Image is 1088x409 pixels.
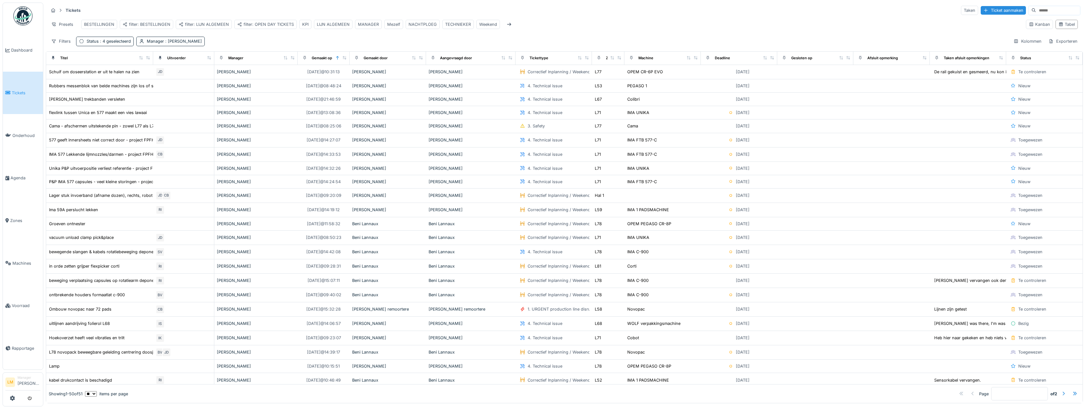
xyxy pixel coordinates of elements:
div: RI [156,276,165,285]
div: [PERSON_NAME] [217,207,295,213]
strong: Tickets [63,7,83,13]
div: Uitvoerder [167,55,186,61]
div: [DATE] @ 14:33:53 [306,151,341,157]
span: : [PERSON_NAME] [164,39,202,44]
div: [PERSON_NAME] [429,207,513,213]
div: Gemaakt door [364,55,388,61]
div: Beni Lannaux [429,277,513,283]
div: Nieuw [1018,83,1030,89]
div: Hoekoverzet heeft veel vibraties en trilt [49,335,124,341]
div: [DATE] @ 14:32:26 [306,165,341,171]
div: Correctief Inplanning / Weekend [528,349,590,355]
div: Cobot [627,335,639,341]
div: L71 [595,234,601,240]
div: Toegewezen [1018,192,1042,198]
div: in orde zetten grijper flexpicker corti [49,263,119,269]
div: uitlijnen aandrijving folierol L68 [49,320,110,326]
div: L68 [595,320,602,326]
div: Correctief Inplanning / Weekend [528,263,590,269]
div: Kolommen [1011,37,1044,46]
div: Beni Lannaux [429,292,513,298]
div: [DATE] [736,69,750,75]
div: Beni Lannaux [352,234,423,240]
div: L78 [595,363,602,369]
div: [PERSON_NAME] [352,69,423,75]
div: [DATE] [736,137,750,143]
div: KPI [302,21,309,27]
li: LM [5,377,15,387]
div: [DATE] @ 21:46:59 [306,96,341,102]
div: Cama - afschermen uitstekende pin - zowel L77 als L72 [49,123,157,129]
div: [PERSON_NAME] [352,151,423,157]
div: P&P IMA 577 capsules - veel kleine storingen - project FPFH [49,179,167,185]
div: [PERSON_NAME] [352,335,423,341]
div: 4. Technical issue [528,151,562,157]
div: [PERSON_NAME] [217,69,295,75]
div: L53 [595,83,602,89]
div: [PERSON_NAME] [217,151,295,157]
div: [DATE] [736,363,750,369]
div: L71 [595,165,601,171]
div: L67 [595,96,602,102]
div: Taken [961,6,978,15]
div: [DATE] @ 08:50:23 [306,234,341,240]
div: [DATE] [736,320,750,326]
div: [DATE] @ 08:48:24 [306,83,341,89]
div: [PERSON_NAME] [217,292,295,298]
div: [PERSON_NAME] [429,335,513,341]
div: [PERSON_NAME] [217,320,295,326]
div: [PERSON_NAME] vervangen ook dempers vervangen. 1 re... [934,277,1051,283]
div: [DATE] [736,335,750,341]
div: beweging verplaatsing capsules op rotatiearm deponering Links [49,277,173,283]
div: [PERSON_NAME] [217,249,295,255]
div: Ombouw novopac naar 72 pads [49,306,111,312]
div: Titel [60,55,68,61]
div: [PERSON_NAME] [429,320,513,326]
div: Nieuw [1018,165,1030,171]
a: Tickets [3,72,43,114]
div: Mezelf [387,21,400,27]
div: [PERSON_NAME] [429,137,513,143]
div: [PERSON_NAME] [429,192,513,198]
div: Gesloten op [791,55,812,61]
div: filter: OPEN DAY TICKETS [237,21,294,27]
div: RI [156,262,165,271]
div: Zone [606,55,615,61]
div: [PERSON_NAME] [217,165,295,171]
div: Weekend [479,21,497,27]
div: [PERSON_NAME] [352,179,423,185]
div: Afsluit opmerking [867,55,898,61]
div: Lijnen zijn getest [934,306,967,312]
div: [DATE] [736,292,750,298]
div: [DATE] @ 11:58:32 [307,221,340,227]
div: JD [162,348,171,357]
div: L78 novopack beweegbare geleiding centrering doosjes [49,349,158,355]
div: Nieuw [1018,110,1030,116]
div: [DATE] @ 15:07:11 [308,277,340,283]
div: L78 [595,292,602,298]
div: [PERSON_NAME] [429,179,513,185]
div: Te controleren [1018,277,1046,283]
div: 4. Technical issue [528,320,562,326]
div: [PERSON_NAME] [352,96,423,102]
div: 4. Technical issue [528,165,562,171]
div: 4. Technical issue [528,110,562,116]
div: Nieuw [1018,179,1030,185]
div: [PERSON_NAME] [429,151,513,157]
div: Toegewezen [1018,263,1042,269]
div: Bezig [1018,320,1029,326]
div: NACHTPLOEG [409,21,437,27]
div: Correctief Inplanning / Weekend [528,192,590,198]
div: [DATE] @ 14:06:57 [307,320,341,326]
div: Toegewezen [1018,349,1042,355]
span: Voorraad [12,303,40,309]
div: [PERSON_NAME] was there, I'm was in 78 [934,320,1016,326]
div: Unika P&P uitvoerpositie verliest referentie - project FPFH [49,165,161,171]
div: [DATE] @ 10:31:13 [307,69,340,75]
div: [PERSON_NAME] [429,165,513,171]
div: Correctief Inplanning / Weekend [528,69,590,75]
span: Dashboard [11,47,40,53]
div: Correctief Inplanning / Weekend [528,207,590,213]
div: [DATE] @ 10:15:51 [307,363,340,369]
div: 4. Technical issue [528,363,562,369]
